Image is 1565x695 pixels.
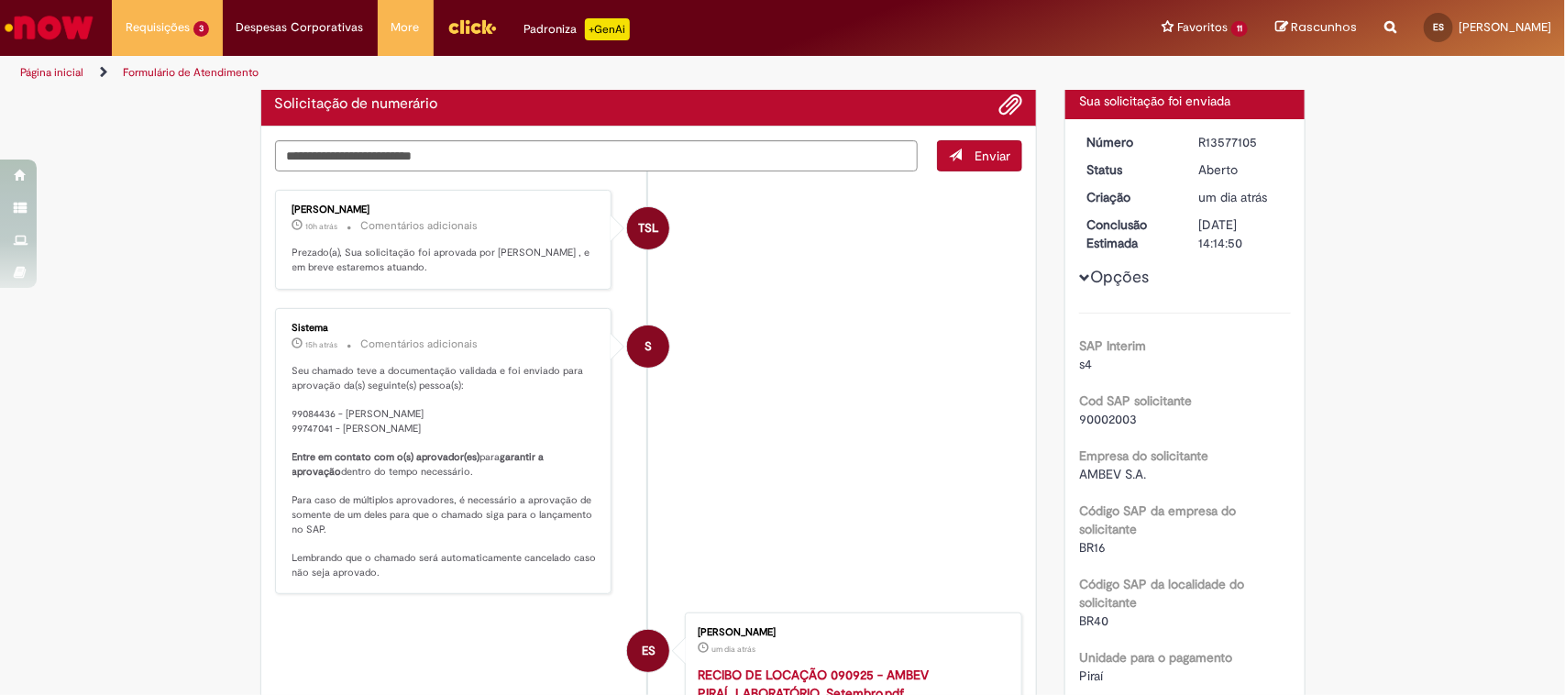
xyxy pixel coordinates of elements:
span: s4 [1079,356,1092,372]
button: Adicionar anexos [998,93,1022,116]
span: Requisições [126,18,190,37]
img: ServiceNow [2,9,96,46]
div: [PERSON_NAME] [698,627,1003,638]
div: 29/09/2025 14:05:59 [1199,188,1284,206]
img: click_logo_yellow_360x200.png [447,13,497,40]
p: Seu chamado teve a documentação validada e foi enviado para aprovação da(s) seguinte(s) pessoa(s)... [292,364,598,580]
span: Favoritos [1177,18,1228,37]
span: Sua solicitação foi enviada [1079,93,1230,109]
small: Comentários adicionais [361,336,479,352]
b: Unidade para o pagamento [1079,649,1232,666]
textarea: Digite sua mensagem aqui... [275,140,919,172]
b: SAP Interim [1079,337,1146,354]
div: [DATE] 14:14:50 [1199,215,1284,252]
span: [PERSON_NAME] [1459,19,1551,35]
b: Código SAP da localidade do solicitante [1079,576,1244,611]
p: +GenAi [585,18,630,40]
span: ES [1433,21,1444,33]
div: Padroniza [524,18,630,40]
time: 30/09/2025 21:47:17 [306,221,338,232]
span: 11 [1231,21,1248,37]
a: Formulário de Atendimento [123,65,259,80]
ul: Trilhas de página [14,56,1030,90]
time: 29/09/2025 14:04:20 [711,644,755,655]
a: Página inicial [20,65,83,80]
span: S [645,325,652,369]
span: BR16 [1079,539,1106,556]
time: 29/09/2025 14:05:59 [1199,189,1268,205]
dt: Status [1073,160,1185,179]
dt: Criação [1073,188,1185,206]
span: Rascunhos [1291,18,1357,36]
span: Enviar [975,148,1010,164]
span: um dia atrás [711,644,755,655]
small: Comentários adicionais [361,218,479,234]
span: 90002003 [1079,411,1137,427]
b: garantir a aprovação [292,450,547,479]
a: Rascunhos [1275,19,1357,37]
div: [PERSON_NAME] [292,204,598,215]
span: Despesas Corporativas [237,18,364,37]
p: Prezado(a), Sua solicitação foi aprovada por [PERSON_NAME] , e em breve estaremos atuando. [292,246,598,274]
div: Aberto [1199,160,1284,179]
b: Cod SAP solicitante [1079,392,1192,409]
span: More [391,18,420,37]
span: BR40 [1079,612,1108,629]
span: ES [642,629,656,673]
span: Piraí [1079,667,1103,684]
span: TSL [638,206,658,250]
b: Entre em contato com o(s) aprovador(es) [292,450,480,464]
dt: Conclusão Estimada [1073,215,1185,252]
div: Thais Souza Lavinas [627,207,669,249]
span: AMBEV S.A. [1079,466,1146,482]
span: um dia atrás [1199,189,1268,205]
div: R13577105 [1199,133,1284,151]
span: 3 [193,21,209,37]
div: Evandro Da Silva Dos Santos [627,630,669,672]
b: Código SAP da empresa do solicitante [1079,502,1236,537]
button: Enviar [937,140,1022,171]
dt: Número [1073,133,1185,151]
b: Empresa do solicitante [1079,447,1208,464]
div: Sistema [292,323,598,334]
span: 15h atrás [306,339,338,350]
span: 10h atrás [306,221,338,232]
h2: Solicitação de numerário Histórico de tíquete [275,96,438,113]
div: System [627,325,669,368]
